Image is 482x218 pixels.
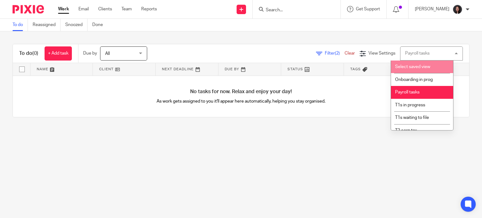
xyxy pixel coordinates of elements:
[335,51,340,56] span: (2)
[105,51,110,56] span: All
[453,4,463,14] img: Lili%20square.jpg
[83,50,97,56] p: Due by
[395,128,417,133] span: T2 corp tax
[78,6,89,12] a: Email
[33,19,61,31] a: Reassigned
[356,7,380,11] span: Get Support
[45,46,72,61] a: + Add task
[405,51,430,56] div: Payroll tasks
[58,6,69,12] a: Work
[13,88,469,95] h4: No tasks for now. Relax and enjoy your day!
[65,19,88,31] a: Snoozed
[92,19,108,31] a: Done
[121,6,132,12] a: Team
[395,103,425,107] span: T1s in progress
[325,51,345,56] span: Filter
[395,77,433,82] span: Onboarding in prog
[350,67,361,71] span: Tags
[368,51,395,56] span: View Settings
[395,90,420,94] span: Payroll tasks
[98,6,112,12] a: Clients
[19,50,38,57] h1: To do
[415,6,449,12] p: [PERSON_NAME]
[265,8,322,13] input: Search
[395,65,430,69] span: Select saved view
[127,98,355,104] p: As work gets assigned to you it'll appear here automatically, helping you stay organised.
[141,6,157,12] a: Reports
[32,51,38,56] span: (0)
[13,5,44,13] img: Pixie
[345,51,355,56] a: Clear
[395,115,429,120] span: T1s waiting to file
[13,19,28,31] a: To do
